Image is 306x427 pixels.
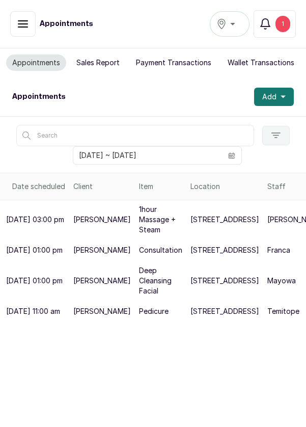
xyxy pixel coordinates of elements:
p: [PERSON_NAME] [73,215,131,225]
div: Date scheduled [12,181,65,192]
button: Sales Report [70,55,126,71]
p: Franca [267,245,290,255]
p: 1hour Massage + Steam [139,204,182,235]
div: Location [190,181,259,192]
button: Wallet Transactions [221,55,300,71]
p: [DATE] 11:00 am [6,306,60,316]
input: Search [16,125,254,146]
div: Client [73,181,131,192]
p: [PERSON_NAME] [73,245,131,255]
h1: Appointments [12,92,66,102]
p: [DATE] 01:00 pm [6,245,63,255]
input: Select date [73,147,222,164]
p: Consultation [139,245,182,255]
p: Mayowa [267,276,296,286]
p: [STREET_ADDRESS] [190,306,259,316]
p: Deep Cleansing Facial [139,265,182,296]
p: [STREET_ADDRESS] [190,215,259,225]
span: Add [262,92,276,102]
div: Item [139,181,182,192]
p: Temitope [267,306,299,316]
p: [STREET_ADDRESS] [190,276,259,286]
svg: calendar [228,152,235,159]
button: Appointments [6,55,66,71]
h1: Appointments [40,19,93,29]
p: [STREET_ADDRESS] [190,245,259,255]
p: [DATE] 01:00 pm [6,276,63,286]
button: Payment Transactions [130,55,217,71]
p: [DATE] 03:00 pm [6,215,64,225]
div: 1 [275,16,290,32]
p: [PERSON_NAME] [73,276,131,286]
button: 1 [254,10,296,38]
p: Pedicure [139,306,169,316]
p: [PERSON_NAME] [73,306,131,316]
button: Add [254,88,294,106]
